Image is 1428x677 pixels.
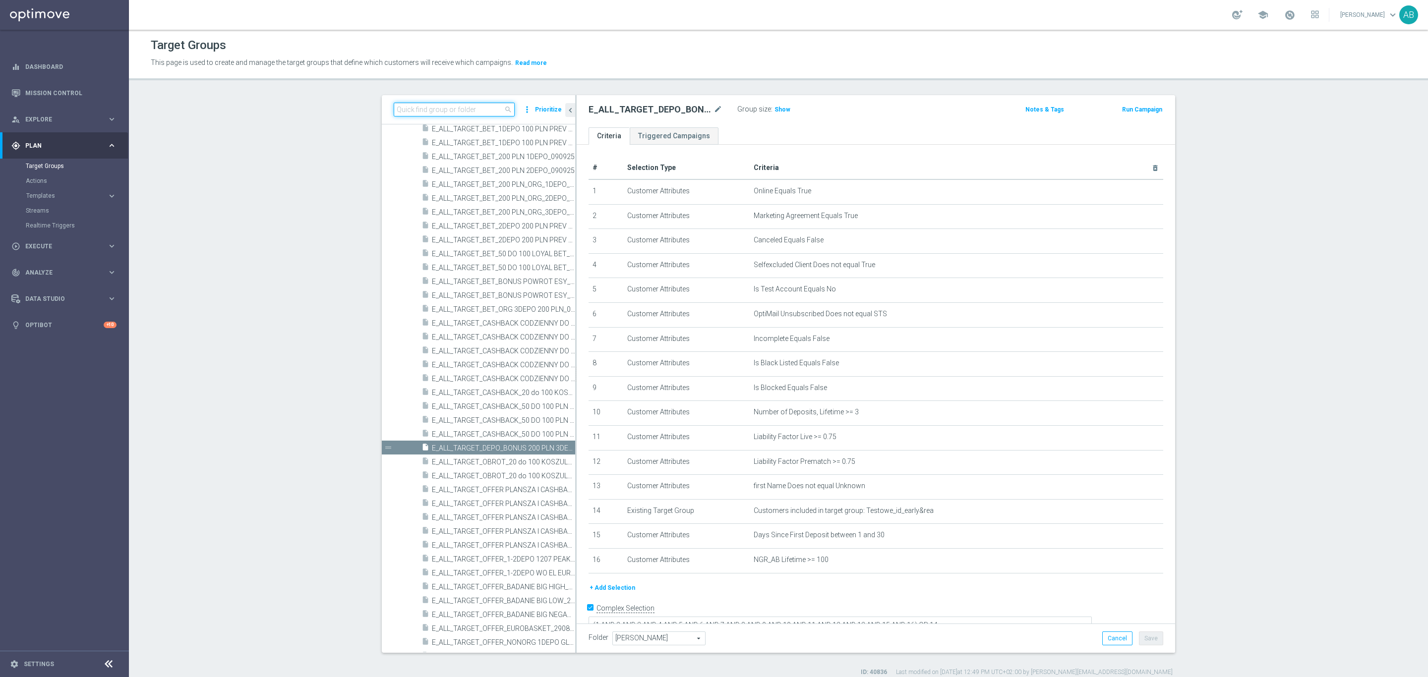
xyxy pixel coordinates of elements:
div: person_search Explore keyboard_arrow_right [11,115,117,123]
td: 15 [589,524,623,549]
span: E_ALL_TARGET_BET_2DEPO 200 PLN PREV MONTH pw_200825 [432,222,575,230]
span: E_ALL_TARGET_BET_200 PLN 1DEPO_090925 [432,153,575,161]
a: [PERSON_NAME]keyboard_arrow_down [1339,7,1399,22]
div: Dashboard [11,54,117,80]
span: Data Studio [25,296,107,302]
span: E_ALL_TARGET_OFFER_1-2DEPO 1207 PEAK TENIS_110825 [432,555,575,564]
i: equalizer [11,62,20,71]
span: Analyze [25,270,107,276]
i: insert_drive_file [421,235,429,246]
a: Optibot [25,312,104,338]
td: 5 [589,278,623,303]
i: insert_drive_file [421,138,429,149]
span: E_ALL_TARGET_BET_200 PLN_ORG_3DEPO_050925 [432,208,575,217]
span: E_ALL_TARGET_CASHBACK CODZIENNY DO 100 PLN_250625 [432,375,575,383]
td: Customer Attributes [623,425,750,450]
span: E_ALL_TARGET_OFFER PLANSZA I CASHBACK REM_220825 [432,527,575,536]
a: Target Groups [26,162,103,170]
div: track_changes Analyze keyboard_arrow_right [11,269,117,277]
i: keyboard_arrow_right [107,114,117,124]
i: insert_drive_file [421,485,429,496]
i: person_search [11,115,20,124]
div: Templates keyboard_arrow_right [26,192,117,200]
div: Target Groups [26,159,128,173]
td: Customer Attributes [623,229,750,254]
span: school [1257,9,1268,20]
a: Settings [24,661,54,667]
i: insert_drive_file [421,582,429,593]
i: insert_drive_file [421,249,429,260]
span: E_ALL_TARGET_BET_200 PLN_ORG_1DEPO_050925 [432,180,575,189]
div: Analyze [11,268,107,277]
i: insert_drive_file [421,277,429,288]
span: Show [774,106,790,113]
span: E_ALL_TARGET_CASHBACK CODZIENNY DO 100 PLN REM_270625 [432,347,575,355]
i: insert_drive_file [421,193,429,205]
button: chevron_left [565,103,575,117]
span: E_ALL_TARGET_DEPO_BONUS 200 PLN 3DEPO_290825 [432,444,575,452]
i: keyboard_arrow_right [107,294,117,303]
span: E_ALL_TARGET_OFFER_BADANIE BIG HIGH_260825 [432,583,575,591]
div: Mission Control [11,80,117,106]
input: Quick find group or folder [394,103,515,116]
span: E_ALL_TARGET_CASHBACK_50 DO 100 PLN 1DEPO_130625 [432,402,575,411]
button: equalizer Dashboard [11,63,117,71]
span: Canceled Equals False [754,236,824,244]
span: E_ALL_TARGET_OFFER_1-2DEPO WO EL EUROPUCHAROW_270825 [432,569,575,577]
i: track_changes [11,268,20,277]
i: keyboard_arrow_right [107,141,117,150]
h1: Target Groups [151,38,226,53]
span: Days Since First Deposit between 1 and 30 [754,531,885,539]
label: Group size [737,105,771,113]
span: Is Test Account Equals No [754,285,836,293]
div: Streams [26,203,128,218]
i: insert_drive_file [421,152,429,163]
span: Criteria [754,164,779,171]
i: insert_drive_file [421,610,429,621]
span: E_ALL_TARGET_OBROT_20 do 100 KOSZULKI_010825 [432,458,575,466]
span: E_ALL_TARGET_BET_ORG 3DEPO 200 PLN_090925 [432,305,575,314]
td: 14 [589,499,623,524]
span: Templates [26,193,97,199]
span: E_ALL_TARGET_OFFER_NONORG 1DEPO GLOB REM_040925 [432,638,575,647]
td: 12 [589,450,623,475]
div: +10 [104,322,117,328]
span: E_ALL_TARGET_OFFER_BADANIE BIG LOW_260825 [432,597,575,605]
i: insert_drive_file [421,429,429,441]
td: Customer Attributes [623,524,750,549]
span: E_ALL_TARGET_CASHBACK_20 do 100 KOSZULKI_260725 [432,389,575,397]
span: E_ALL_TARGET_OFFER PLANSZA I CASHBACK REM_290825 [432,541,575,550]
span: first Name Does not equal Unknown [754,482,865,490]
button: Run Campaign [1121,104,1163,115]
a: Streams [26,207,103,215]
div: Execute [11,242,107,251]
td: Existing Target Group [623,499,750,524]
span: E_ALL_TARGET_OFFER_NONORG 2DEPO GLOB REM_040925 [432,652,575,661]
span: Explore [25,116,107,122]
i: insert_drive_file [421,415,429,427]
span: E_ALL_TARGET_BET_50 DO 100 LOYAL BET_010825 [432,250,575,258]
i: mode_edit [714,104,722,115]
span: Execute [25,243,107,249]
td: 4 [589,253,623,278]
span: This page is used to create and manage the target groups that define which customers will receive... [151,58,513,66]
button: lightbulb Optibot +10 [11,321,117,329]
span: Plan [25,143,107,149]
th: # [589,157,623,179]
i: insert_drive_file [421,318,429,330]
i: gps_fixed [11,141,20,150]
i: insert_drive_file [421,346,429,357]
span: keyboard_arrow_down [1387,9,1398,20]
button: Read more [514,57,548,68]
button: gps_fixed Plan keyboard_arrow_right [11,142,117,150]
i: insert_drive_file [421,388,429,399]
i: insert_drive_file [421,596,429,607]
div: Data Studio keyboard_arrow_right [11,295,117,303]
button: Mission Control [11,89,117,97]
i: delete_forever [1151,164,1159,172]
i: insert_drive_file [421,179,429,191]
td: Customer Attributes [623,278,750,303]
i: insert_drive_file [421,304,429,316]
span: E_ALL_TARGET_CASHBACK CODZIENNY DO 100 PLN REM_260625 [432,333,575,341]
